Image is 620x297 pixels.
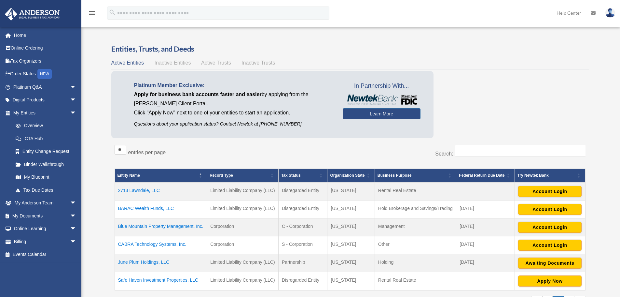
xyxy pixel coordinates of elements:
[515,169,585,183] th: Try Newtek Bank : Activate to sort
[207,236,279,254] td: Corporation
[37,69,52,79] div: NEW
[70,209,83,223] span: arrow_drop_down
[207,254,279,272] td: Limited Liability Company (LLC)
[70,222,83,236] span: arrow_drop_down
[70,94,83,107] span: arrow_drop_down
[5,222,86,235] a: Online Learningarrow_drop_down
[518,224,582,230] a: Account Login
[375,218,456,236] td: Management
[9,158,83,171] a: Binder Walkthrough
[5,42,86,55] a: Online Ordering
[134,90,333,108] p: by applying from the [PERSON_NAME] Client Portal.
[5,235,86,248] a: Billingarrow_drop_down
[278,218,327,236] td: C - Corporation
[605,8,615,18] img: User Pic
[375,200,456,218] td: Hold Brokerage and Savings/Trading
[9,145,83,158] a: Entity Change Request
[117,173,140,178] span: Entity Name
[207,182,279,200] td: Limited Liability Company (LLC)
[5,54,86,67] a: Tax Organizers
[456,200,515,218] td: [DATE]
[456,169,515,183] th: Federal Return Due Date: Activate to sort
[278,182,327,200] td: Disregarded Entity
[5,209,86,222] a: My Documentsarrow_drop_down
[207,200,279,218] td: Limited Liability Company (LLC)
[456,236,515,254] td: [DATE]
[207,218,279,236] td: Corporation
[70,197,83,210] span: arrow_drop_down
[5,67,86,81] a: Order StatusNEW
[207,272,279,290] td: Limited Liability Company (LLC)
[207,169,279,183] th: Record Type: Activate to sort
[115,236,207,254] td: CABRA Technology Systems, Inc.
[154,60,191,66] span: Inactive Entities
[3,8,62,21] img: Anderson Advisors Platinum Portal
[115,169,207,183] th: Entity Name: Activate to invert sorting
[435,151,453,156] label: Search:
[115,182,207,200] td: 2713 Lawndale, LLC
[518,206,582,212] a: Account Login
[375,254,456,272] td: Holding
[88,11,96,17] a: menu
[70,81,83,94] span: arrow_drop_down
[5,94,86,107] a: Digital Productsarrow_drop_down
[375,169,456,183] th: Business Purpose: Activate to sort
[134,92,262,97] span: Apply for business bank accounts faster and easier
[343,81,420,91] span: In Partnership With...
[278,200,327,218] td: Disregarded Entity
[375,236,456,254] td: Other
[518,258,582,269] button: Awaiting Documents
[115,218,207,236] td: Blue Mountain Property Management, Inc.
[518,204,582,215] button: Account Login
[5,81,86,94] a: Platinum Q&Aarrow_drop_down
[281,173,301,178] span: Tax Status
[456,254,515,272] td: [DATE]
[327,169,375,183] th: Organization State: Activate to sort
[518,188,582,194] a: Account Login
[241,60,275,66] span: Inactive Trusts
[88,9,96,17] i: menu
[375,182,456,200] td: Rental Real Estate
[518,222,582,233] button: Account Login
[5,29,86,42] a: Home
[518,186,582,197] button: Account Login
[327,182,375,200] td: [US_STATE]
[5,248,86,261] a: Events Calendar
[327,200,375,218] td: [US_STATE]
[459,173,504,178] span: Federal Return Due Date
[115,200,207,218] td: BARAC Wealth Funds, LLC
[201,60,231,66] span: Active Trusts
[109,9,116,16] i: search
[518,242,582,247] a: Account Login
[327,236,375,254] td: [US_STATE]
[70,235,83,248] span: arrow_drop_down
[128,150,166,155] label: entries per page
[327,218,375,236] td: [US_STATE]
[518,275,582,287] button: Apply Now
[343,108,420,119] a: Learn More
[70,106,83,120] span: arrow_drop_down
[5,106,83,119] a: My Entitiesarrow_drop_down
[456,218,515,236] td: [DATE]
[327,272,375,290] td: [US_STATE]
[517,171,575,179] div: Try Newtek Bank
[9,119,80,132] a: Overview
[134,108,333,117] p: Click "Apply Now" next to one of your entities to start an application.
[518,240,582,251] button: Account Login
[9,184,83,197] a: Tax Due Dates
[327,254,375,272] td: [US_STATE]
[278,272,327,290] td: Disregarded Entity
[278,236,327,254] td: S - Corporation
[5,197,86,210] a: My Anderson Teamarrow_drop_down
[278,254,327,272] td: Partnership
[115,254,207,272] td: June Plum Holdings, LLC
[111,44,589,54] h3: Entities, Trusts, and Deeds
[346,95,417,105] img: NewtekBankLogoSM.png
[115,272,207,290] td: Safe Haven Investment Properties, LLC
[375,272,456,290] td: Rental Real Estate
[278,169,327,183] th: Tax Status: Activate to sort
[134,120,333,128] p: Questions about your application status? Contact Newtek at [PHONE_NUMBER]
[9,132,83,145] a: CTA Hub
[330,173,365,178] span: Organization State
